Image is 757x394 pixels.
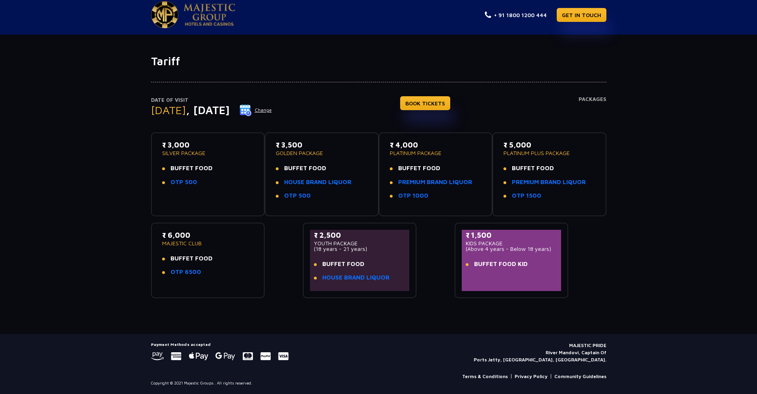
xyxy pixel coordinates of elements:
span: BUFFET FOOD [322,260,364,269]
a: Community Guidelines [554,373,606,380]
a: GET IN TOUCH [557,8,606,22]
p: ₹ 4,000 [390,140,482,150]
p: MAJESTIC PRIDE River Mandovi, Captain Of Ports Jetty, [GEOGRAPHIC_DATA], [GEOGRAPHIC_DATA]. [474,342,606,363]
span: BUFFET FOOD [284,164,326,173]
span: [DATE] [151,103,186,116]
p: ₹ 3,500 [276,140,368,150]
span: BUFFET FOOD KID [474,260,528,269]
p: Date of Visit [151,96,272,104]
a: + 91 1800 1200 444 [485,11,547,19]
h4: Packages [579,96,606,125]
span: BUFFET FOOD [170,254,213,263]
img: Majestic Pride [184,4,235,26]
p: PLATINUM PLUS PACKAGE [503,150,595,156]
a: OTP 500 [284,191,311,200]
p: GOLDEN PACKAGE [276,150,368,156]
a: PREMIUM BRAND LIQUOR [398,178,472,187]
p: SILVER PACKAGE [162,150,254,156]
p: ₹ 3,000 [162,140,254,150]
a: HOUSE BRAND LIQUOR [322,273,389,282]
p: ₹ 1,500 [466,230,558,241]
span: BUFFET FOOD [398,164,440,173]
p: ₹ 5,000 [503,140,595,150]
h5: Payment Methods accepted [151,342,288,347]
span: , [DATE] [186,103,230,116]
a: OTP 6500 [170,268,201,277]
p: (18 years - 21 years) [314,246,406,252]
a: OTP 1000 [398,191,428,200]
img: Majestic Pride [151,1,178,28]
a: Terms & Conditions [462,373,508,380]
span: BUFFET FOOD [512,164,554,173]
span: BUFFET FOOD [170,164,213,173]
h1: Tariff [151,54,606,68]
a: PREMIUM BRAND LIQUOR [512,178,586,187]
a: BOOK TICKETS [400,96,450,110]
p: YOUTH PACKAGE [314,241,406,246]
p: Copyright © 2021 Majestic Groups . All rights reserved. [151,380,252,386]
p: MAJESTIC CLUB [162,241,254,246]
p: KIDS PACKAGE [466,241,558,246]
a: OTP 1500 [512,191,541,200]
p: ₹ 6,000 [162,230,254,241]
p: PLATINUM PACKAGE [390,150,482,156]
a: HOUSE BRAND LIQUOR [284,178,351,187]
p: ₹ 2,500 [314,230,406,241]
a: Privacy Policy [515,373,548,380]
button: Change [239,104,272,116]
a: OTP 500 [170,178,197,187]
p: (Above 4 years - Below 18 years) [466,246,558,252]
